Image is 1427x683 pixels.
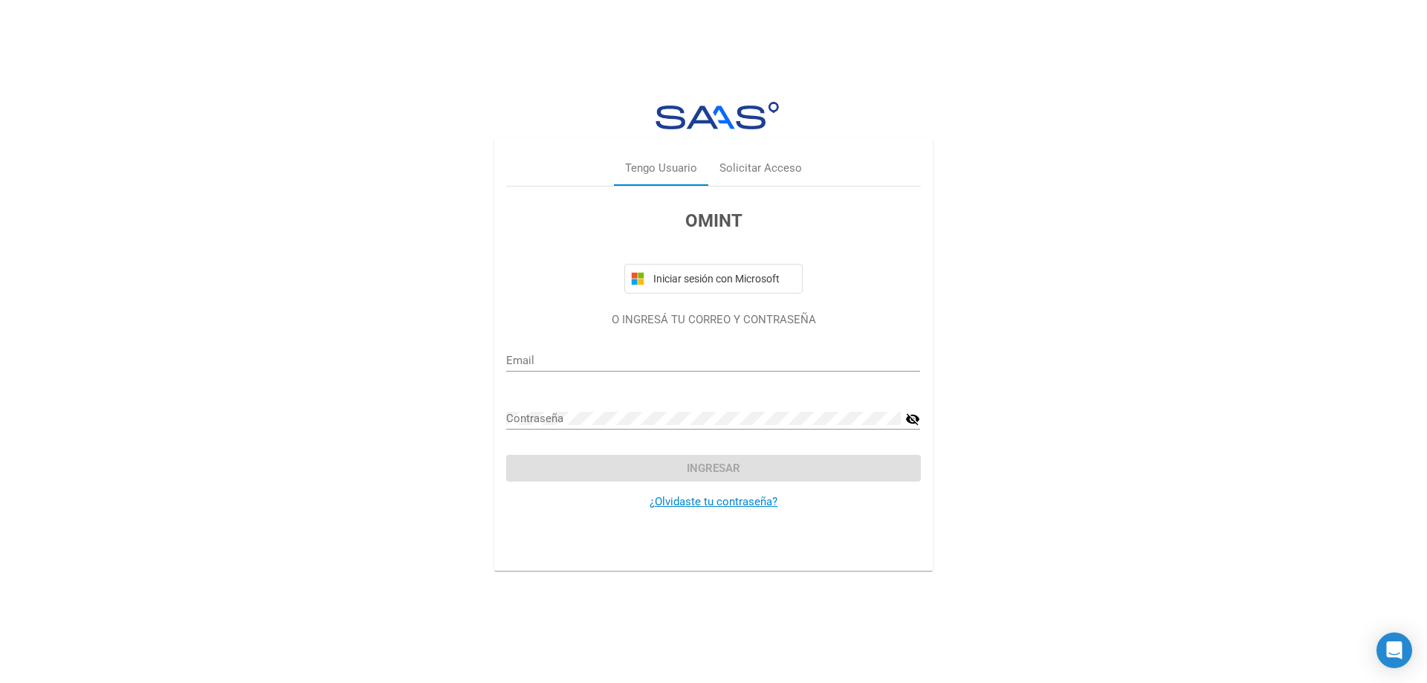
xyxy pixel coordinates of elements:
div: Tengo Usuario [625,160,697,177]
h3: OMINT [506,207,920,234]
button: Iniciar sesión con Microsoft [624,264,803,294]
div: Open Intercom Messenger [1376,632,1412,668]
p: O INGRESÁ TU CORREO Y CONTRASEÑA [506,311,920,328]
div: Solicitar Acceso [719,160,802,177]
a: ¿Olvidaste tu contraseña? [650,495,777,508]
button: Ingresar [506,455,920,482]
span: Iniciar sesión con Microsoft [650,273,796,285]
span: Ingresar [687,462,740,475]
mat-icon: visibility_off [905,410,920,428]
